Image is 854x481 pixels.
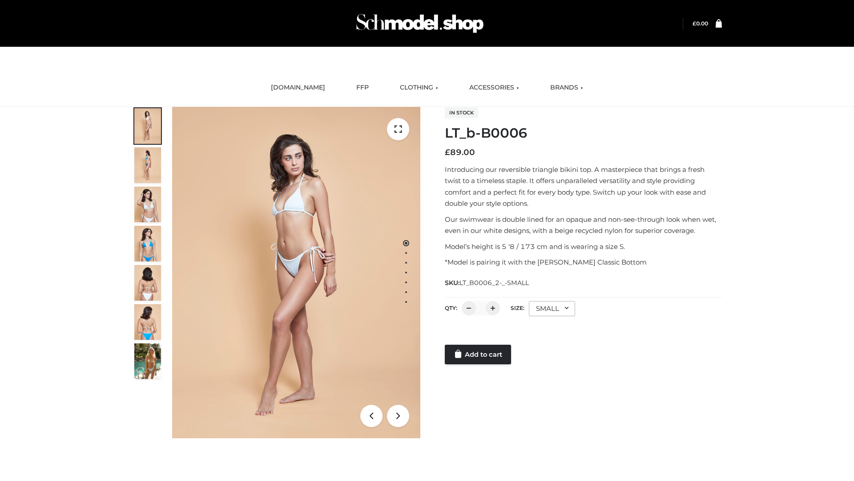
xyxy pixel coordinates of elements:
[445,305,457,311] label: QTY:
[445,147,475,157] bdi: 89.00
[459,279,529,287] span: LT_B0006_2-_-SMALL
[544,78,590,98] a: BRANDS
[172,107,420,438] img: ArielClassicBikiniTop_CloudNine_AzureSky_OW114ECO_1
[445,277,530,288] span: SKU:
[134,147,161,183] img: ArielClassicBikiniTop_CloudNine_AzureSky_OW114ECO_2-scaled.jpg
[445,241,722,253] p: Model’s height is 5 ‘8 / 173 cm and is wearing a size S.
[353,6,487,41] img: Schmodel Admin 964
[445,125,722,141] h1: LT_b-B0006
[134,265,161,301] img: ArielClassicBikiniTop_CloudNine_AzureSky_OW114ECO_7-scaled.jpg
[693,20,708,27] bdi: 0.00
[529,301,575,316] div: SMALL
[445,107,478,118] span: In stock
[134,304,161,340] img: ArielClassicBikiniTop_CloudNine_AzureSky_OW114ECO_8-scaled.jpg
[134,108,161,144] img: ArielClassicBikiniTop_CloudNine_AzureSky_OW114ECO_1-scaled.jpg
[445,164,722,209] p: Introducing our reversible triangle bikini top. A masterpiece that brings a fresh twist to a time...
[445,147,450,157] span: £
[445,345,511,364] a: Add to cart
[134,226,161,261] img: ArielClassicBikiniTop_CloudNine_AzureSky_OW114ECO_4-scaled.jpg
[693,20,708,27] a: £0.00
[463,78,526,98] a: ACCESSORIES
[134,187,161,222] img: ArielClassicBikiniTop_CloudNine_AzureSky_OW114ECO_3-scaled.jpg
[511,305,524,311] label: Size:
[350,78,375,98] a: FFP
[445,214,722,236] p: Our swimwear is double lined for an opaque and non-see-through look when wet, even in our white d...
[134,343,161,379] img: Arieltop_CloudNine_AzureSky2.jpg
[264,78,332,98] a: [DOMAIN_NAME]
[693,20,696,27] span: £
[445,257,722,268] p: *Model is pairing it with the [PERSON_NAME] Classic Bottom
[393,78,445,98] a: CLOTHING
